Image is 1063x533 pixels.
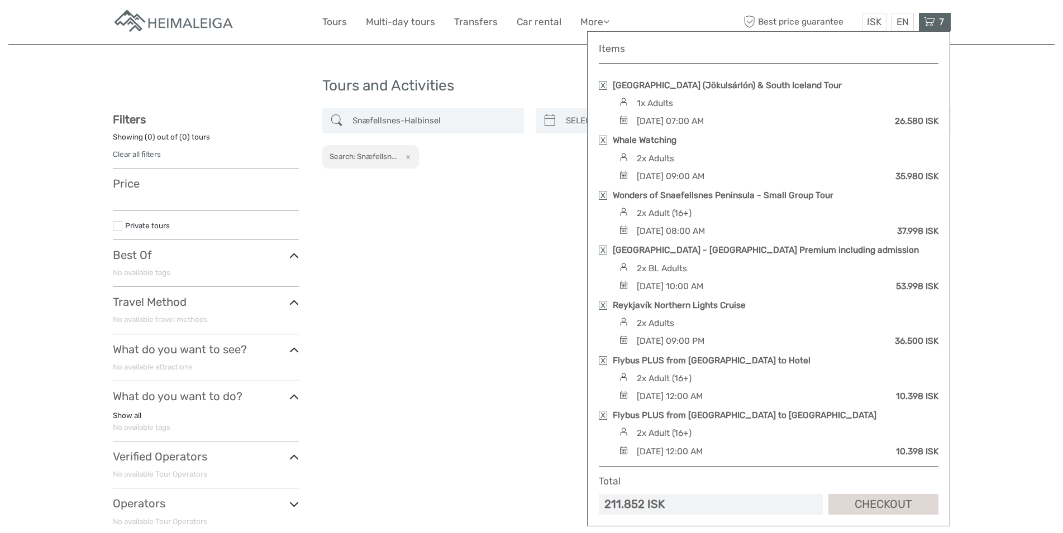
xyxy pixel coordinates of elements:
[897,225,938,237] div: 37.998 ISK
[613,299,746,311] a: Reykjavík Northern Lights Cruise
[616,116,631,124] img: calendar-black.svg
[113,411,141,420] a: Show all
[113,132,299,149] div: Showing ( ) out of ( ) tours
[113,469,207,478] span: No available Tour Operators
[113,268,170,277] span: No available tags
[182,132,187,142] label: 0
[113,295,299,309] h3: Travel Method
[580,14,609,30] a: More
[613,244,919,256] a: [GEOGRAPHIC_DATA] - [GEOGRAPHIC_DATA] Premium including admission
[637,390,703,402] div: [DATE] 12:00 AM
[616,446,631,454] img: calendar-black.svg
[348,111,518,131] input: SEARCH
[113,497,299,510] h3: Operators
[604,496,665,512] div: 211.852 ISK
[330,152,397,161] h2: Search: Snæfellsn...
[616,98,631,106] img: person.svg
[561,111,732,131] input: SELECT DATES
[867,16,881,27] span: ISK
[616,171,631,179] img: calendar-black.svg
[637,427,692,439] div: 2x Adult (16+)
[637,372,692,385] div: 2x Adult (16+)
[613,189,833,201] a: Wonders of Snaefellsnes Peninsula - Small Group Tour
[113,315,208,324] span: No available travel methods
[113,343,299,356] h3: What do you want to see?
[454,14,498,30] a: Transfers
[125,221,170,230] a: Private tours
[366,14,435,30] a: Multi-day tours
[613,409,876,421] a: Flybus PLUS from [GEOGRAPHIC_DATA] to [GEOGRAPHIC_DATA]
[896,390,938,402] div: 10.398 ISK
[113,248,299,262] h3: Best Of
[113,113,146,126] strong: Filters
[616,428,631,436] img: person.svg
[113,390,299,403] h3: What do you want to do?
[599,476,621,487] h4: Total
[599,43,938,55] h4: Items
[896,280,938,292] div: 53.998 ISK
[113,177,299,190] h3: Price
[616,281,631,289] img: calendar-black.svg
[896,445,938,458] div: 10.398 ISK
[637,97,673,109] div: 1x Adults
[113,150,161,159] a: Clear all filters
[637,317,674,329] div: 2x Adults
[895,335,938,347] div: 36.500 ISK
[113,422,170,431] span: No available tags
[895,170,938,183] div: 35.980 ISK
[113,362,193,371] span: No available attractions
[113,517,207,526] span: No available Tour Operators
[637,335,704,347] div: [DATE] 09:00 PM
[616,208,631,216] img: person.svg
[616,373,631,381] img: person.svg
[613,79,842,92] a: [GEOGRAPHIC_DATA] (Jökulsárlón) & South Iceland Tour
[637,280,703,292] div: [DATE] 10:00 AM
[637,445,703,458] div: [DATE] 12:00 AM
[616,153,631,161] img: person.svg
[828,494,938,515] a: Checkout
[616,335,631,344] img: calendar-black.svg
[616,263,631,271] img: person.svg
[398,151,413,162] button: x
[147,132,152,142] label: 0
[613,134,676,146] a: Whale Watching
[637,225,705,237] div: [DATE] 08:00 AM
[616,225,631,234] img: calendar-black.svg
[892,13,914,31] div: EN
[637,152,674,165] div: 2x Adults
[616,318,631,326] img: person.svg
[637,207,692,219] div: 2x Adult (16+)
[613,354,811,367] a: Flybus PLUS from [GEOGRAPHIC_DATA] to Hotel
[616,391,631,399] img: calendar-black.svg
[895,115,938,127] div: 26.580 ISK
[322,77,741,95] h1: Tours and Activities
[937,16,946,27] span: 7
[113,450,299,463] h3: Verified Operators
[322,14,347,30] a: Tours
[113,8,236,36] img: Apartments in Reykjavik
[637,262,687,275] div: 2x BL Adults
[517,14,561,30] a: Car rental
[637,115,704,127] div: [DATE] 07:00 AM
[637,170,704,183] div: [DATE] 09:00 AM
[741,13,859,31] span: Best price guarantee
